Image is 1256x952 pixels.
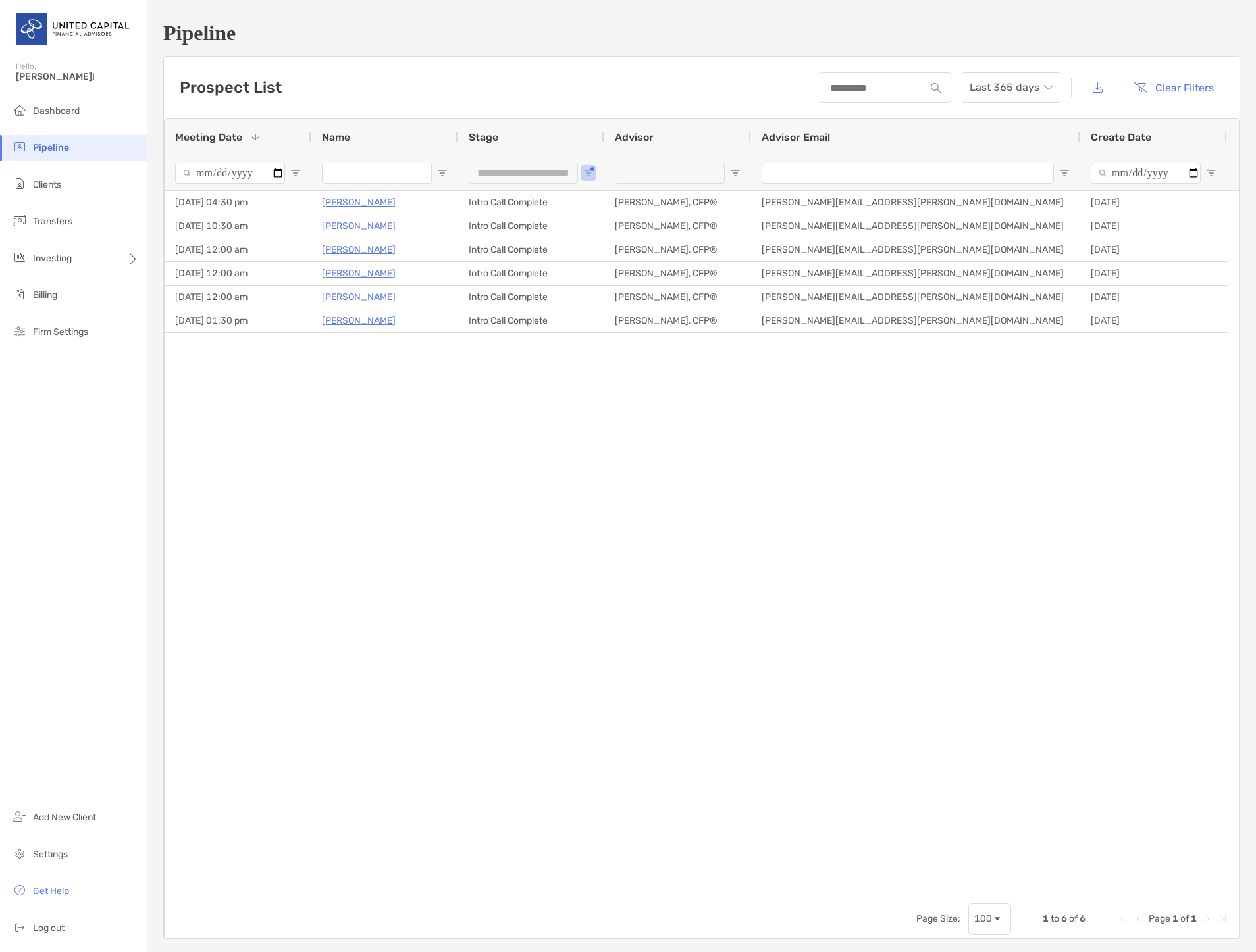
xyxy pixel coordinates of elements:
[290,168,301,178] button: Open Filter Menu
[165,214,311,238] div: [DATE] 10:30 am
[33,105,80,116] span: Dashboard
[163,21,1240,45] h1: Pipeline
[762,131,830,143] span: Advisor Email
[12,845,28,861] img: settings icon
[458,214,604,238] div: Intro Call Complete
[751,262,1080,285] div: [PERSON_NAME][EMAIL_ADDRESS][PERSON_NAME][DOMAIN_NAME]
[604,238,751,261] div: [PERSON_NAME], CFP®
[604,191,751,214] div: [PERSON_NAME], CFP®
[12,213,28,228] img: transfers icon
[604,286,751,309] div: [PERSON_NAME], CFP®
[12,249,28,265] img: investing icon
[1080,214,1227,238] div: [DATE]
[33,179,61,190] span: Clients
[322,289,396,305] a: [PERSON_NAME]
[33,922,65,934] span: Log out
[583,168,594,178] button: Open Filter Menu
[1206,168,1217,178] button: Open Filter Menu
[1180,913,1189,924] span: of
[1091,131,1151,143] span: Create Date
[165,309,311,332] div: [DATE] 01:30 pm
[1051,913,1059,924] span: to
[604,309,751,332] div: [PERSON_NAME], CFP®
[180,78,282,97] h3: Prospect List
[12,286,28,302] img: billing icon
[322,241,396,258] a: [PERSON_NAME]
[751,214,1080,238] div: [PERSON_NAME][EMAIL_ADDRESS][PERSON_NAME][DOMAIN_NAME]
[12,102,28,118] img: dashboard icon
[458,286,604,309] div: Intro Call Complete
[165,286,311,309] div: [DATE] 12:00 am
[931,83,941,93] img: input icon
[1218,914,1228,924] div: Last Page
[730,168,741,178] button: Open Filter Menu
[1080,262,1227,285] div: [DATE]
[322,265,396,282] a: [PERSON_NAME]
[33,849,68,860] span: Settings
[12,176,28,191] img: clients icon
[1069,913,1078,924] span: of
[165,262,311,285] div: [DATE] 12:00 am
[16,71,139,82] span: [PERSON_NAME]!
[175,131,242,143] span: Meeting Date
[322,313,396,329] a: [PERSON_NAME]
[751,286,1080,309] div: [PERSON_NAME][EMAIL_ADDRESS][PERSON_NAME][DOMAIN_NAME]
[751,191,1080,214] div: [PERSON_NAME][EMAIL_ADDRESS][PERSON_NAME][DOMAIN_NAME]
[458,238,604,261] div: Intro Call Complete
[16,5,131,53] img: United Capital Logo
[12,809,28,824] img: add_new_client icon
[33,886,69,897] span: Get Help
[437,168,448,178] button: Open Filter Menu
[970,73,1053,102] span: Last 365 days
[322,163,432,184] input: Name Filter Input
[165,238,311,261] div: [DATE] 12:00 am
[615,131,654,143] span: Advisor
[916,913,960,924] div: Page Size:
[33,812,96,823] span: Add New Client
[12,323,28,339] img: firm-settings icon
[1059,168,1070,178] button: Open Filter Menu
[322,194,396,211] a: [PERSON_NAME]
[1124,73,1224,102] button: Clear Filters
[1191,913,1197,924] span: 1
[175,163,285,184] input: Meeting Date Filter Input
[33,253,72,264] span: Investing
[604,262,751,285] div: [PERSON_NAME], CFP®
[33,216,72,227] span: Transfers
[12,882,28,898] img: get-help icon
[751,309,1080,332] div: [PERSON_NAME][EMAIL_ADDRESS][PERSON_NAME][DOMAIN_NAME]
[33,326,88,338] span: Firm Settings
[1080,286,1227,309] div: [DATE]
[469,131,498,143] span: Stage
[322,131,350,143] span: Name
[762,163,1054,184] input: Advisor Email Filter Input
[604,214,751,238] div: [PERSON_NAME], CFP®
[968,903,1011,935] div: Page Size
[1202,914,1213,924] div: Next Page
[458,309,604,332] div: Intro Call Complete
[458,262,604,285] div: Intro Call Complete
[458,191,604,214] div: Intro Call Complete
[751,238,1080,261] div: [PERSON_NAME][EMAIL_ADDRESS][PERSON_NAME][DOMAIN_NAME]
[322,218,396,234] a: [PERSON_NAME]
[1080,913,1086,924] span: 6
[1117,914,1128,924] div: First Page
[12,919,28,935] img: logout icon
[12,139,28,155] img: pipeline icon
[1091,163,1201,184] input: Create Date Filter Input
[1080,309,1227,332] div: [DATE]
[1172,913,1178,924] span: 1
[1080,191,1227,214] div: [DATE]
[1061,913,1067,924] span: 6
[1080,238,1227,261] div: [DATE]
[1149,913,1170,924] span: Page
[33,142,69,153] span: Pipeline
[33,289,57,301] span: Billing
[974,913,992,924] div: 100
